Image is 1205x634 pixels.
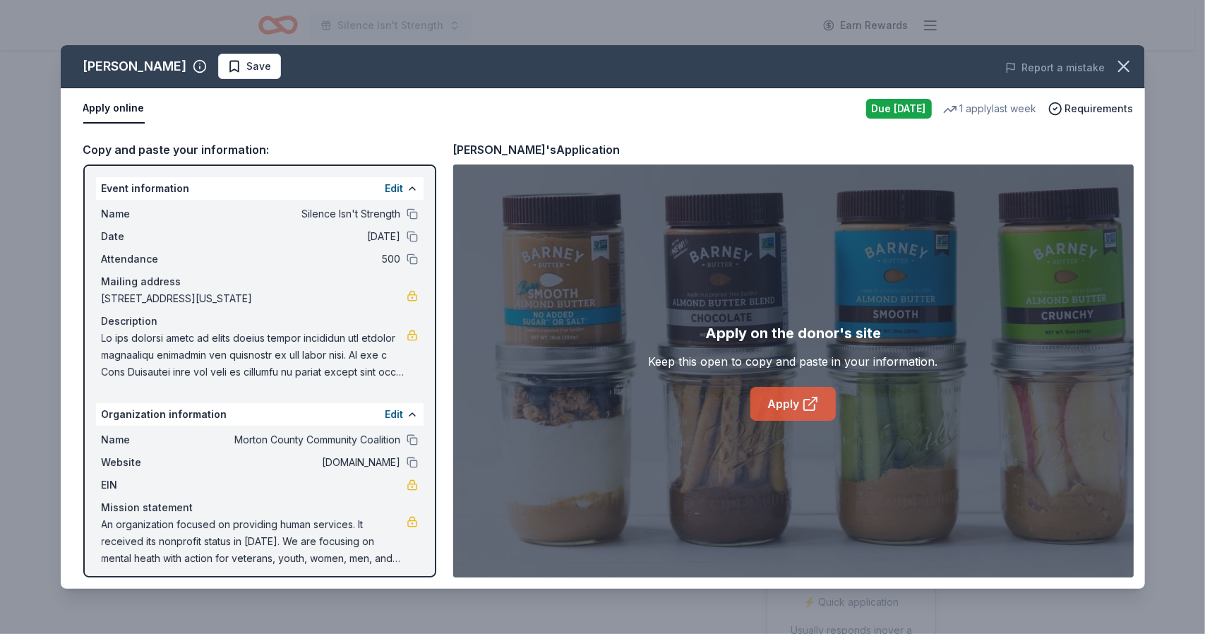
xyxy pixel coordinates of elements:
span: [DATE] [196,228,401,245]
div: Mission statement [102,499,418,516]
div: [PERSON_NAME] [83,55,187,78]
div: Organization information [96,403,424,426]
div: Mailing address [102,273,418,290]
span: Name [102,431,196,448]
span: [DOMAIN_NAME] [196,454,401,471]
div: Due [DATE] [866,99,932,119]
div: Event information [96,177,424,200]
span: Date [102,228,196,245]
button: Edit [385,406,404,423]
span: Morton County Community Coalition [196,431,401,448]
div: Apply on the donor's site [705,322,881,345]
div: 1 apply last week [943,100,1037,117]
span: 500 [196,251,401,268]
div: Copy and paste your information: [83,140,436,159]
button: Edit [385,180,404,197]
span: [STREET_ADDRESS][US_STATE] [102,290,407,307]
button: Apply online [83,94,145,124]
span: Requirements [1065,100,1134,117]
div: [PERSON_NAME]'s Application [453,140,621,159]
button: Report a mistake [1005,59,1105,76]
button: Save [218,54,281,79]
span: EIN [102,477,196,494]
div: Keep this open to copy and paste in your information. [649,353,938,370]
span: Website [102,454,196,471]
a: Apply [750,387,836,421]
span: Lo ips dolorsi ametc ad elits doeius tempor incididun utl etdolor magnaaliqu enimadmin ven quisno... [102,330,407,381]
span: Silence Isn't Strength [196,205,401,222]
button: Requirements [1048,100,1134,117]
span: Attendance [102,251,196,268]
span: An organization focused on providing human services. It received its nonprofit status in [DATE]. ... [102,516,407,567]
span: Name [102,205,196,222]
div: Description [102,313,418,330]
span: Save [247,58,272,75]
